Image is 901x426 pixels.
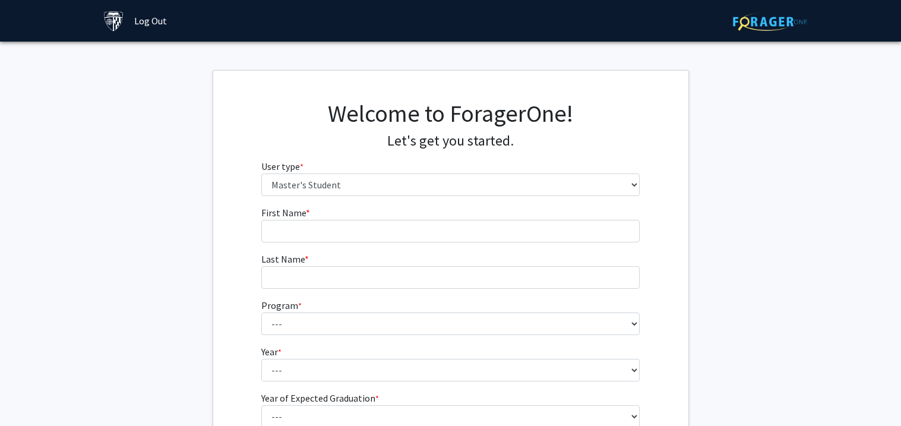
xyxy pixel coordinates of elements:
[261,207,306,219] span: First Name
[261,391,379,405] label: Year of Expected Graduation
[261,298,302,313] label: Program
[261,253,305,265] span: Last Name
[261,345,282,359] label: Year
[261,99,640,128] h1: Welcome to ForagerOne!
[261,132,640,150] h4: Let's get you started.
[103,11,124,31] img: Johns Hopkins University Logo
[261,159,304,173] label: User type
[733,12,807,31] img: ForagerOne Logo
[9,373,50,417] iframe: Chat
